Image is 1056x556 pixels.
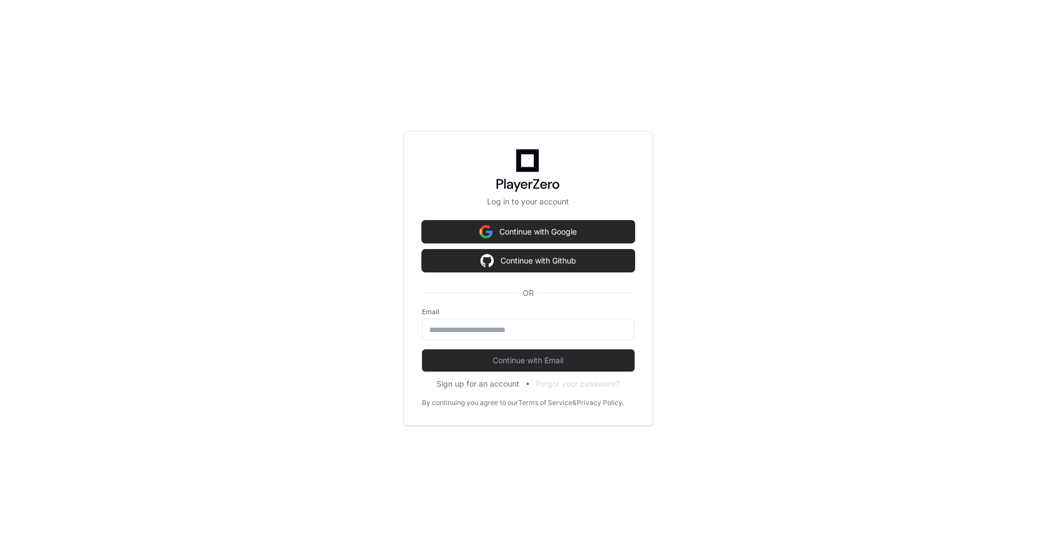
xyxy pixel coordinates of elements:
button: Continue with Github [422,250,635,272]
img: Sign in with google [479,221,493,243]
a: Privacy Policy. [577,398,623,407]
span: OR [518,287,538,299]
button: Continue with Email [422,349,635,372]
img: Sign in with google [480,250,494,272]
div: By continuing you agree to our [422,398,518,407]
button: Forgot your password? [536,378,620,389]
a: Terms of Service [518,398,572,407]
label: Email [422,308,635,316]
p: Log in to your account [422,196,635,207]
span: Continue with Email [422,355,635,366]
button: Sign up for an account [436,378,519,389]
button: Continue with Google [422,221,635,243]
div: & [572,398,577,407]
